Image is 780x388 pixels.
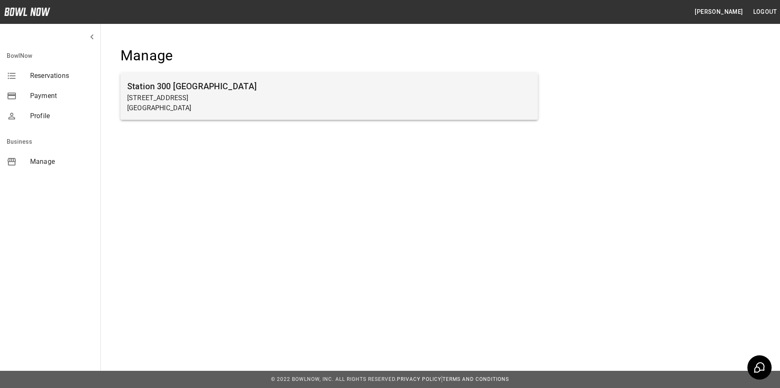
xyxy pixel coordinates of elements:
[30,71,94,81] span: Reservations
[127,93,531,103] p: [STREET_ADDRESS]
[127,80,531,93] h6: Station 300 [GEOGRAPHIC_DATA]
[442,376,509,382] a: Terms and Conditions
[127,103,531,113] p: [GEOGRAPHIC_DATA]
[271,376,397,382] span: © 2022 BowlNow, Inc. All Rights Reserved.
[397,376,441,382] a: Privacy Policy
[30,111,94,121] span: Profile
[30,157,94,167] span: Manage
[691,4,746,20] button: [PERSON_NAME]
[4,8,50,16] img: logo
[120,47,538,65] h4: Manage
[750,4,780,20] button: Logout
[30,91,94,101] span: Payment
